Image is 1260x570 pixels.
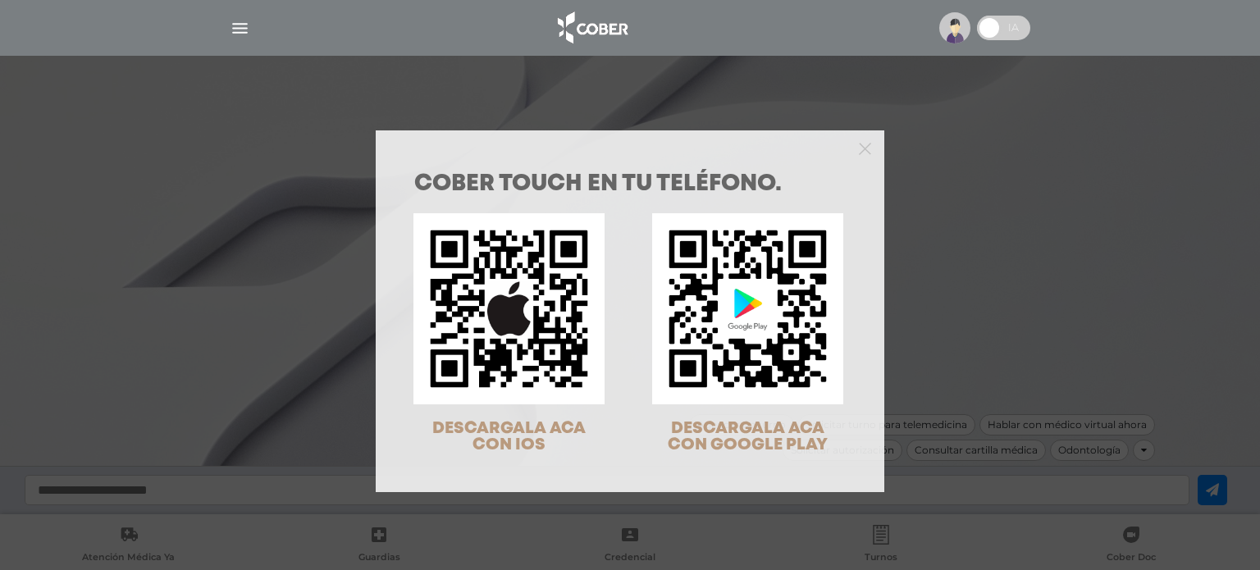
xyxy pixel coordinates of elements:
img: qr-code [413,213,605,404]
h1: COBER TOUCH en tu teléfono. [414,173,846,196]
span: DESCARGALA ACA CON GOOGLE PLAY [668,421,828,453]
span: DESCARGALA ACA CON IOS [432,421,586,453]
img: qr-code [652,213,843,404]
button: Close [859,140,871,155]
